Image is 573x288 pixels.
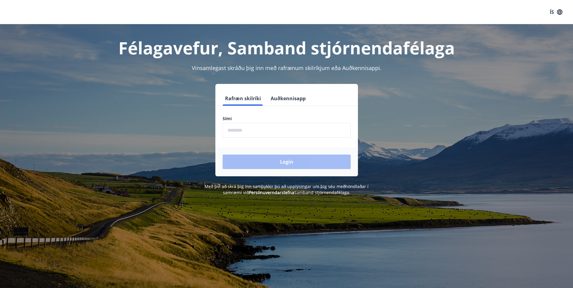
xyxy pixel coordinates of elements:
button: ÍS [546,7,566,18]
button: Auðkennisapp [268,91,308,106]
a: Persónuverndarstefna [249,190,294,195]
label: Sími [223,116,351,122]
h1: Félagavefur, Samband stjórnendafélaga [76,36,497,59]
span: Vinsamlegast skráðu þig inn með rafrænum skilríkjum eða Auðkennisappi. [192,64,381,72]
span: Með því að skrá þig inn samþykkir þú að upplýsingar um þig séu meðhöndlaðar í samræmi við Samband... [204,184,369,195]
button: Rafræn skilríki [223,91,263,106]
